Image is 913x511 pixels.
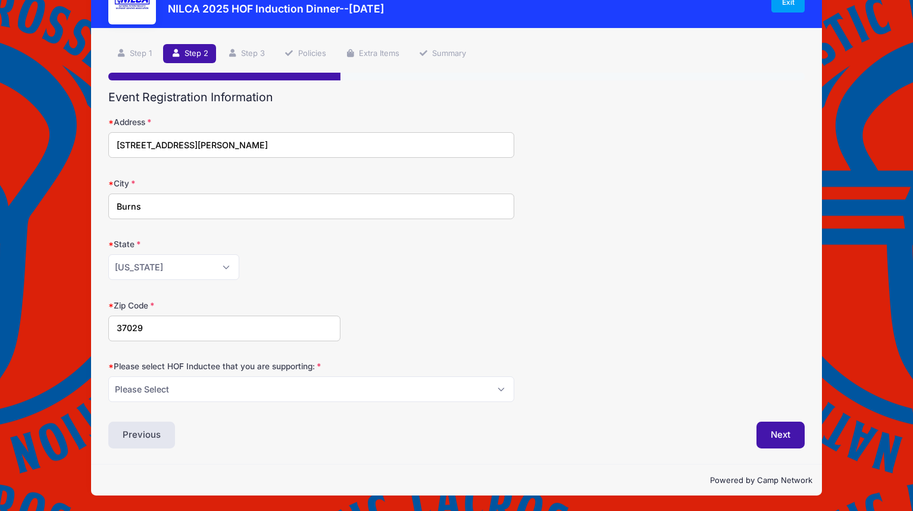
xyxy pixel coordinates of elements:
[108,316,340,341] input: xxxxx
[108,177,340,189] label: City
[277,44,334,64] a: Policies
[168,2,384,15] h3: NILCA 2025 HOF Induction Dinner--[DATE]
[756,422,805,449] button: Next
[108,360,340,372] label: Please select HOF Inductee that you are supporting:
[108,422,175,449] button: Previous
[108,44,160,64] a: Step 1
[220,44,273,64] a: Step 3
[163,44,216,64] a: Step 2
[108,116,340,128] label: Address
[337,44,407,64] a: Extra Items
[108,238,340,250] label: State
[411,44,474,64] a: Summary
[101,475,812,487] p: Powered by Camp Network
[108,300,340,311] label: Zip Code
[108,91,805,104] h2: Event Registration Information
